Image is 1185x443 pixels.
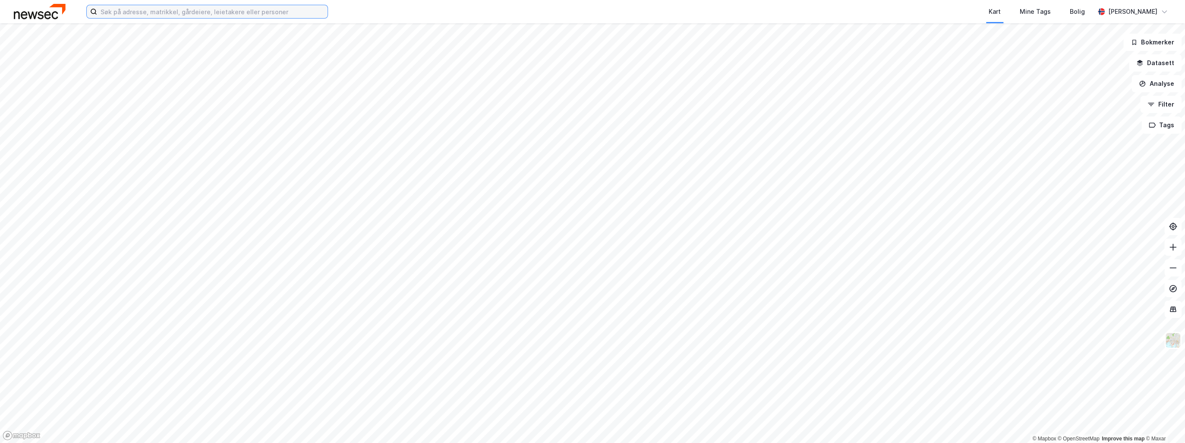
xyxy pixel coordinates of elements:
button: Analyse [1131,75,1182,92]
div: Kart [989,6,1001,17]
input: Søk på adresse, matrikkel, gårdeiere, leietakere eller personer [97,5,328,18]
div: Bolig [1070,6,1085,17]
img: Z [1165,332,1181,349]
a: Mapbox [1032,436,1056,442]
div: [PERSON_NAME] [1108,6,1157,17]
a: OpenStreetMap [1058,436,1100,442]
div: Mine Tags [1020,6,1051,17]
a: Mapbox homepage [3,430,41,440]
button: Tags [1141,116,1182,134]
a: Improve this map [1102,436,1144,442]
button: Bokmerker [1123,34,1182,51]
div: Kontrollprogram for chat [1142,402,1185,443]
img: newsec-logo.f6e21ccffca1b3a03d2d.png [14,4,66,19]
button: Datasett [1129,54,1182,72]
iframe: Chat Widget [1142,402,1185,443]
button: Filter [1140,96,1182,113]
